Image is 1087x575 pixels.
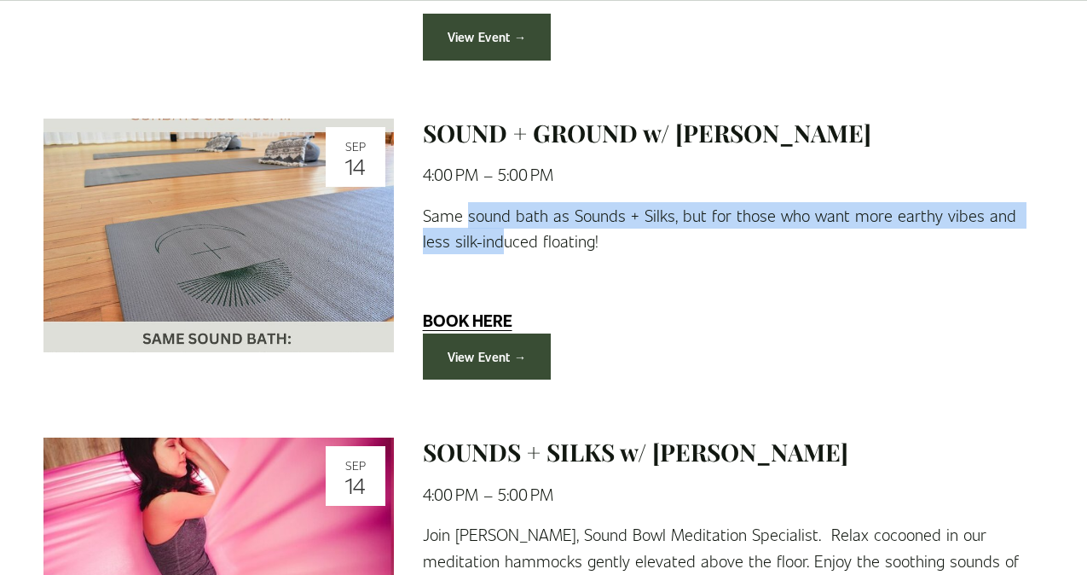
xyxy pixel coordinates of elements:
a: SOUND + GROUND w/ [PERSON_NAME] [423,117,871,148]
time: 4:00 PM [423,484,478,504]
p: Same sound bath as Sounds + Silks, but for those who want more earthy vibes and less silk-induced... [423,202,1044,254]
time: 4:00 PM [423,164,478,184]
time: 5:00 PM [498,484,553,504]
div: 14 [331,473,380,496]
a: View Event → [423,334,552,380]
time: 5:00 PM [498,164,553,184]
div: 14 [331,154,380,177]
div: Sep [331,140,380,152]
strong: BOOK HERE [423,309,512,331]
a: View Event → [423,14,552,61]
a: SOUNDS + SILKS w/ [PERSON_NAME] [423,436,848,468]
div: Sep [331,459,380,471]
a: BOOK HERE [423,310,512,330]
img: SOUND + GROUND w/ Elizabeth Lidov [43,119,394,353]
